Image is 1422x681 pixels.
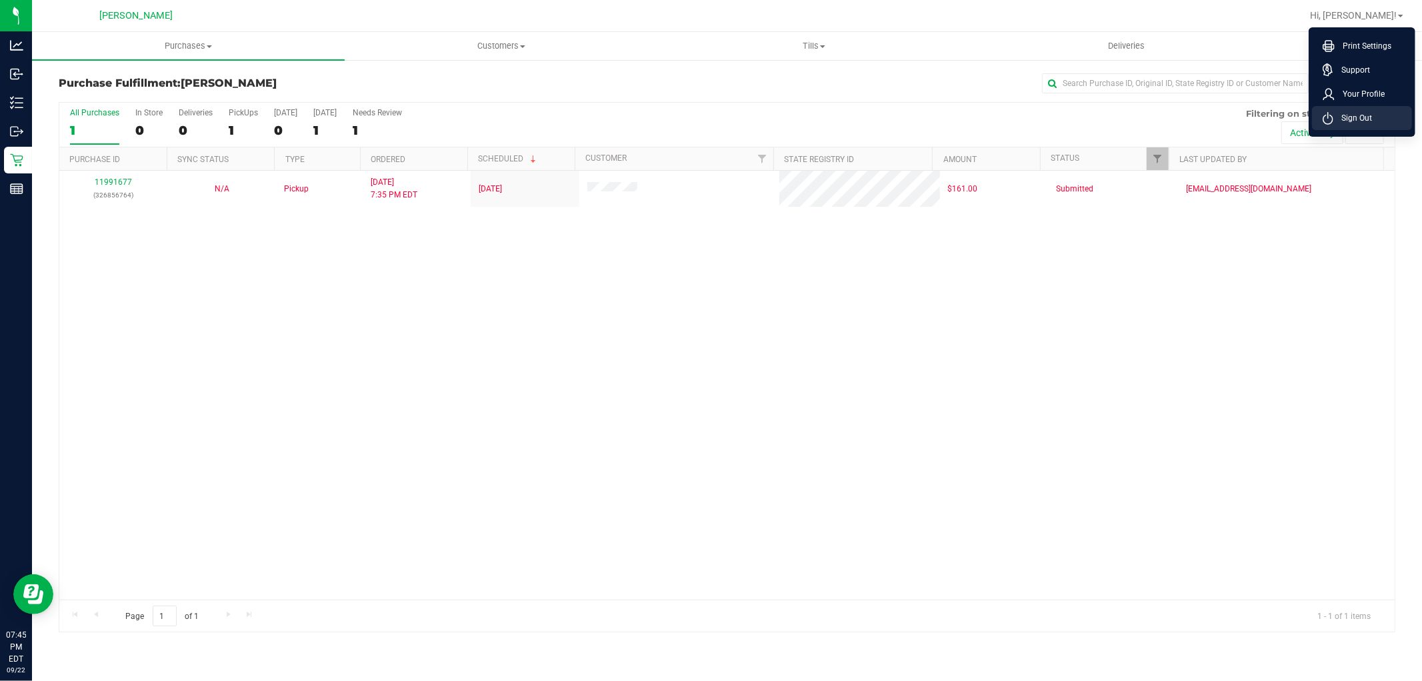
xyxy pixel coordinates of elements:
p: 09/22 [6,665,26,675]
div: [DATE] [313,108,337,117]
span: 1 - 1 of 1 items [1307,606,1381,626]
div: Needs Review [353,108,402,117]
span: Print Settings [1335,39,1391,53]
span: Filtering on status: [1246,108,1333,119]
span: Pickup [284,183,309,195]
span: Page of 1 [114,606,210,626]
div: All Purchases [70,108,119,117]
div: 1 [353,123,402,138]
span: Your Profile [1335,87,1385,101]
span: [DATE] 7:35 PM EDT [371,176,417,201]
a: Customers [345,32,657,60]
button: Active only [1281,121,1343,144]
a: Purchase ID [69,155,120,164]
span: Sign Out [1333,111,1372,125]
span: Customers [345,40,657,52]
li: Sign Out [1312,106,1412,130]
span: $161.00 [948,183,978,195]
a: Customer [586,153,627,163]
span: [EMAIL_ADDRESS][DOMAIN_NAME] [1186,183,1311,195]
a: Last Updated By [1179,155,1247,164]
span: Hi, [PERSON_NAME]! [1310,10,1397,21]
div: PickUps [229,108,258,117]
inline-svg: Retail [10,153,23,167]
inline-svg: Outbound [10,125,23,138]
input: 1 [153,606,177,626]
a: Purchases [32,32,345,60]
div: 1 [313,123,337,138]
a: Filter [1147,147,1169,170]
div: 0 [135,123,163,138]
a: 11991677 [95,177,132,187]
button: N/A [215,183,229,195]
inline-svg: Reports [10,182,23,195]
span: Deliveries [1090,40,1163,52]
div: 0 [179,123,213,138]
a: Deliveries [970,32,1283,60]
a: Status [1051,153,1079,163]
div: [DATE] [274,108,297,117]
input: Search Purchase ID, Original ID, State Registry ID or Customer Name... [1042,73,1309,93]
div: In Store [135,108,163,117]
a: Filter [751,147,773,170]
span: Not Applicable [215,184,229,193]
a: Amount [943,155,977,164]
span: Purchases [32,40,345,52]
p: (326856764) [67,189,159,201]
inline-svg: Inventory [10,96,23,109]
span: Support [1333,63,1370,77]
inline-svg: Analytics [10,39,23,52]
span: Tills [658,40,969,52]
span: [DATE] [479,183,502,195]
span: [PERSON_NAME] [181,77,277,89]
inline-svg: Inbound [10,67,23,81]
span: [PERSON_NAME] [99,10,173,21]
span: Submitted [1056,183,1093,195]
a: Tills [657,32,970,60]
a: State Registry ID [785,155,855,164]
a: Support [1323,63,1407,77]
div: 1 [229,123,258,138]
iframe: Resource center [13,574,53,614]
a: Sync Status [178,155,229,164]
h3: Purchase Fulfillment: [59,77,504,89]
a: Scheduled [479,154,539,163]
a: Ordered [371,155,405,164]
p: 07:45 PM EDT [6,629,26,665]
div: 0 [274,123,297,138]
div: 1 [70,123,119,138]
a: Type [285,155,305,164]
div: Deliveries [179,108,213,117]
